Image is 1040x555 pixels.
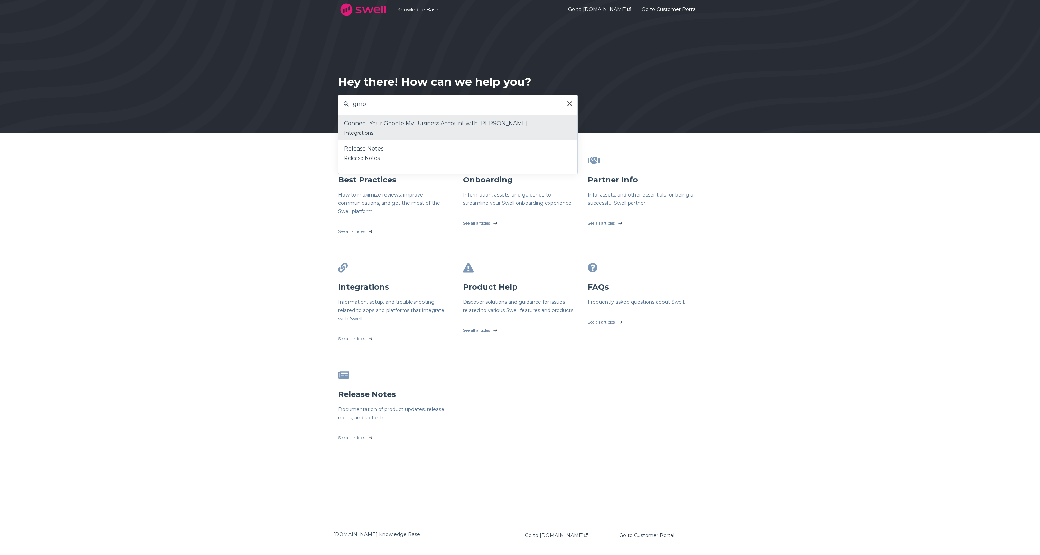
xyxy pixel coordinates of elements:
[338,405,452,422] h6: Documentation of product updates, release notes, and so forth.
[588,282,702,292] h3: FAQs
[619,533,674,538] a: Go to Customer Portal
[338,263,348,273] span: 
[588,312,702,329] a: See all articles
[344,154,572,162] div: Release Notes
[525,533,588,538] a: Go to [DOMAIN_NAME]
[338,115,577,140] a: Connect Your Google My Business Account with [PERSON_NAME]Integrations
[338,191,452,216] h6: How to maximize reviews, improve communications, and get the most of the Swell platform.
[463,298,577,315] h6: Discover solutions and guidance for issues related to various Swell features and products.
[588,191,702,207] h6: Info, assets, and other essentials for being a successful Swell partner.
[588,156,600,165] span: 
[338,1,388,18] img: company logo
[588,263,597,273] span: 
[463,263,474,273] span: 
[338,282,452,292] h3: Integrations
[338,427,452,445] a: See all articles
[463,191,577,207] h6: Information, assets, and guidance to streamline your Swell onboarding experience.
[344,118,572,129] div: Connect Your Google My Business Account with [PERSON_NAME]
[463,320,577,337] a: See all articles
[338,389,452,400] h3: Release Notes
[463,175,577,185] h3: Onboarding
[397,7,547,13] a: Knowledge Base
[588,213,702,230] a: See all articles
[338,74,531,90] div: Hey there! How can we help you?
[338,175,452,185] h3: Best Practices
[588,175,702,185] h3: Partner Info
[338,298,452,323] h6: Information, setup, and troubleshooting related to apps and platforms that integrate with Swell.
[338,328,452,346] a: See all articles
[463,213,577,230] a: See all articles
[338,140,577,165] a: Release NotesRelease Notes
[588,298,702,306] h6: Frequently asked questions about Swell.
[338,370,349,380] span: 
[333,530,520,538] div: [DOMAIN_NAME] Knowledge Base
[463,282,577,292] h3: Product Help
[344,144,572,154] div: Release Notes
[344,129,572,137] div: Integrations
[338,221,452,238] a: See all articles
[349,97,567,111] input: Search for answers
